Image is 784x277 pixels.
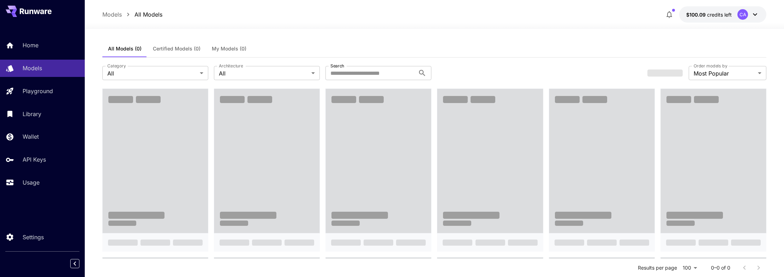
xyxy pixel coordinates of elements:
span: credits left [707,12,732,18]
span: All Models (0) [108,46,142,52]
p: API Keys [23,155,46,164]
p: Models [23,64,42,72]
p: Library [23,110,41,118]
p: Playground [23,87,53,95]
div: 100 [680,263,700,273]
button: Collapse sidebar [70,259,79,268]
a: Models [102,10,122,19]
p: Results per page [638,264,677,271]
label: Search [330,63,344,69]
span: All [219,69,309,78]
p: Home [23,41,38,49]
label: Order models by [694,63,727,69]
p: Wallet [23,132,39,141]
div: $100.09149 [686,11,732,18]
div: Collapse sidebar [76,257,85,270]
button: $100.09149CA [679,6,766,23]
a: All Models [134,10,162,19]
p: 0–0 of 0 [711,264,730,271]
nav: breadcrumb [102,10,162,19]
span: $100.09 [686,12,707,18]
p: Settings [23,233,44,241]
label: Architecture [219,63,243,69]
div: CA [737,9,748,20]
label: Category [107,63,126,69]
span: Most Popular [694,69,755,78]
span: My Models (0) [212,46,246,52]
p: Usage [23,178,40,187]
span: All [107,69,197,78]
span: Certified Models (0) [153,46,201,52]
